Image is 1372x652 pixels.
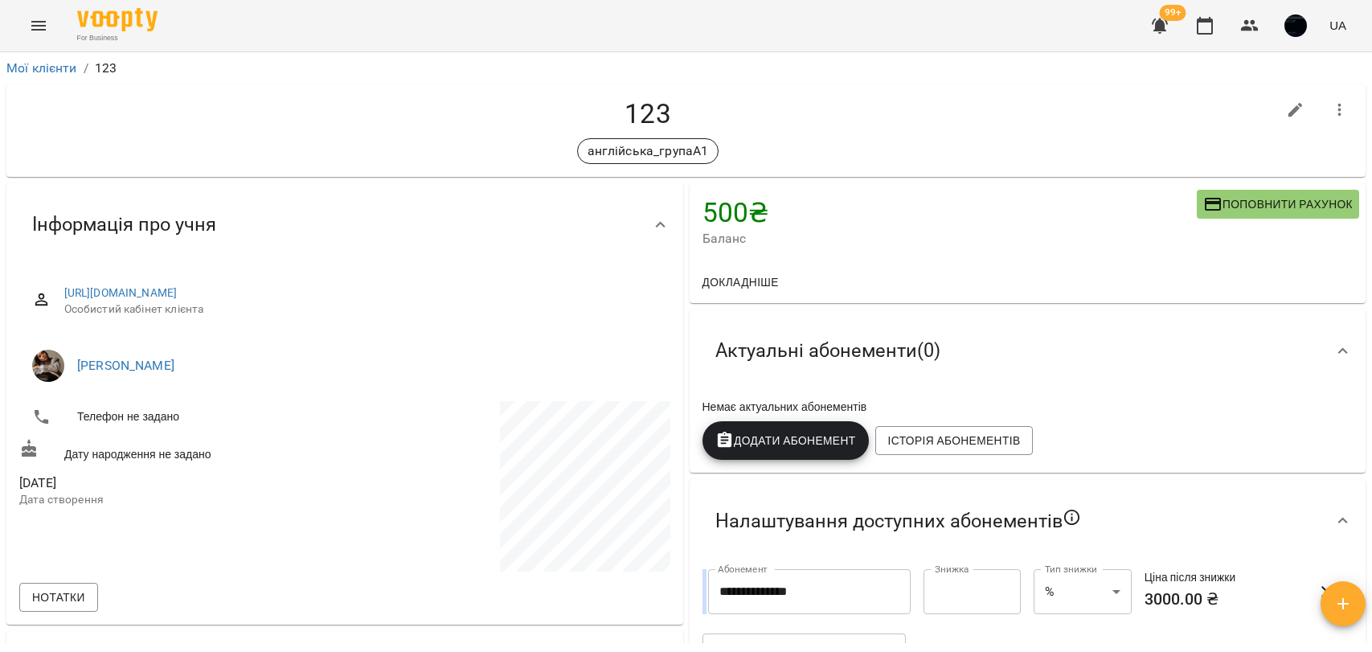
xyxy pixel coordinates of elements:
[19,6,58,45] button: Menu
[1063,508,1082,527] svg: Якщо не обрано жодного, клієнт зможе побачити всі публічні абонементи
[1034,569,1132,614] div: %
[19,97,1276,130] h4: 123
[690,310,1366,392] div: Актуальні абонементи(0)
[690,479,1366,563] div: Налаштування доступних абонементів
[95,59,117,78] p: 123
[77,358,174,373] a: [PERSON_NAME]
[77,8,158,31] img: Voopty Logo
[888,431,1021,450] span: Історія абонементів
[1197,190,1359,219] button: Поповнити рахунок
[702,229,1198,248] span: Баланс
[19,474,342,493] span: [DATE]
[1203,195,1353,214] span: Поповнити рахунок
[19,583,98,612] button: Нотатки
[702,421,869,460] button: Додати Абонемент
[715,431,856,450] span: Додати Абонемент
[64,301,657,318] span: Особистий кабінет клієнта
[77,33,158,43] span: For Business
[588,141,709,161] p: англійська_групаА1
[1329,17,1346,34] span: UA
[84,59,88,78] li: /
[715,508,1082,534] span: Налаштування доступних абонементів
[1145,569,1297,587] h6: Ціна після знижки
[1145,587,1297,612] h6: 3000.00 ₴
[1284,14,1307,37] img: 70f1f051df343a6fb468a105ee959377.png
[6,183,683,266] div: Інформація про учня
[1160,5,1186,21] span: 99+
[64,286,178,299] a: [URL][DOMAIN_NAME]
[32,350,64,382] img: Дарина Англійська
[19,492,342,508] p: Дата створення
[702,196,1198,229] h4: 500 ₴
[875,426,1034,455] button: Історія абонементів
[699,396,1357,418] div: Немає актуальних абонементів
[702,273,779,292] span: Докладніше
[32,212,216,237] span: Інформація про учня
[6,59,1366,78] nav: breadcrumb
[577,138,719,164] div: англійська_групаА1
[6,60,77,76] a: Мої клієнти
[32,588,85,607] span: Нотатки
[1323,10,1353,40] button: UA
[16,436,345,465] div: Дату народження не задано
[19,401,342,433] li: Телефон не задано
[696,268,785,297] button: Докладніше
[715,338,940,363] span: Актуальні абонементи ( 0 )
